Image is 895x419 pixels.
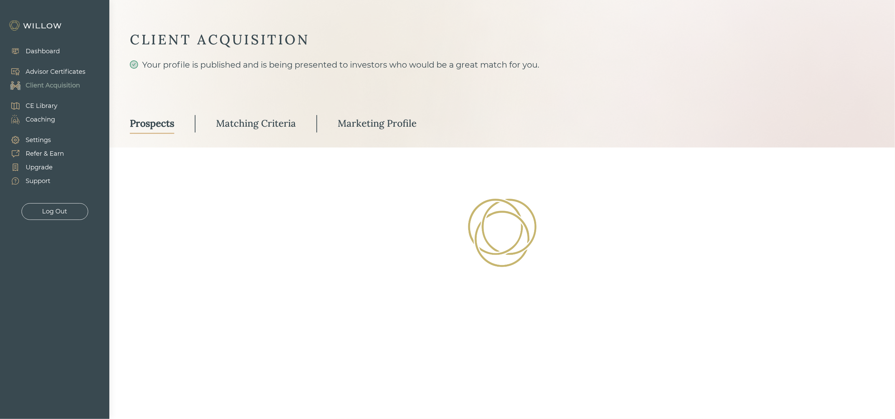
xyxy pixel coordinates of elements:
a: Advisor Certificates [3,65,85,79]
div: Coaching [26,115,55,124]
div: Settings [26,136,51,145]
div: Support [26,177,50,186]
div: Advisor Certificates [26,67,85,76]
a: Settings [3,133,64,147]
div: Prospects [130,117,174,129]
a: Coaching [3,113,57,126]
div: Matching Criteria [216,117,296,129]
div: CLIENT ACQUISITION [130,31,874,48]
img: Willow [9,20,63,31]
a: Client Acquisition [3,79,85,92]
a: Prospects [130,114,174,134]
div: Log Out [42,207,67,216]
span: check-circle [130,60,138,69]
div: Marketing Profile [338,117,417,129]
a: Dashboard [3,44,60,58]
a: CE Library [3,99,57,113]
div: Refer & Earn [26,149,64,158]
div: Upgrade [26,163,53,172]
div: Dashboard [26,47,60,56]
div: Your profile is published and is being presented to investors who would be a great match for you. [130,59,874,96]
a: Matching Criteria [216,114,296,134]
a: Marketing Profile [338,114,417,134]
a: Upgrade [3,160,64,174]
div: CE Library [26,101,57,111]
a: Refer & Earn [3,147,64,160]
div: Client Acquisition [26,81,80,90]
img: Loading! [465,195,540,270]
